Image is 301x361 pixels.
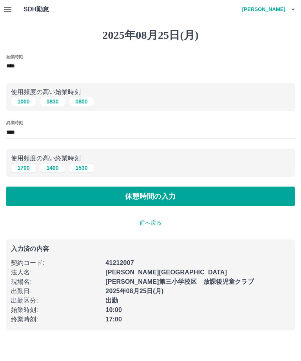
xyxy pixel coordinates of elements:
b: 2025年08月25日(月) [105,288,163,294]
p: 入力済の内容 [11,246,290,252]
button: 0830 [40,97,65,106]
p: 法人名 : [11,268,101,277]
p: 使用頻度の高い始業時刻 [11,87,290,97]
b: [PERSON_NAME]第三小学校区 放課後児童クラブ [105,278,254,285]
button: 0800 [69,97,94,106]
label: 始業時刻 [6,54,23,60]
b: [PERSON_NAME][GEOGRAPHIC_DATA] [105,269,227,276]
b: 41212007 [105,259,134,266]
p: 契約コード : [11,258,101,268]
p: 出勤日 : [11,287,101,296]
p: 前へ戻る [6,219,295,227]
button: 1700 [11,163,36,172]
p: 使用頻度の高い終業時刻 [11,154,290,163]
label: 終業時刻 [6,120,23,126]
b: 10:00 [105,307,122,313]
p: 出勤区分 : [11,296,101,305]
b: 17:00 [105,316,122,323]
button: 休憩時間の入力 [6,187,295,206]
p: 終業時刻 : [11,315,101,324]
h1: 2025年08月25日(月) [6,29,295,42]
button: 1530 [69,163,94,172]
b: 出勤 [105,297,118,304]
button: 1400 [40,163,65,172]
p: 現場名 : [11,277,101,287]
p: 始業時刻 : [11,305,101,315]
button: 1000 [11,97,36,106]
